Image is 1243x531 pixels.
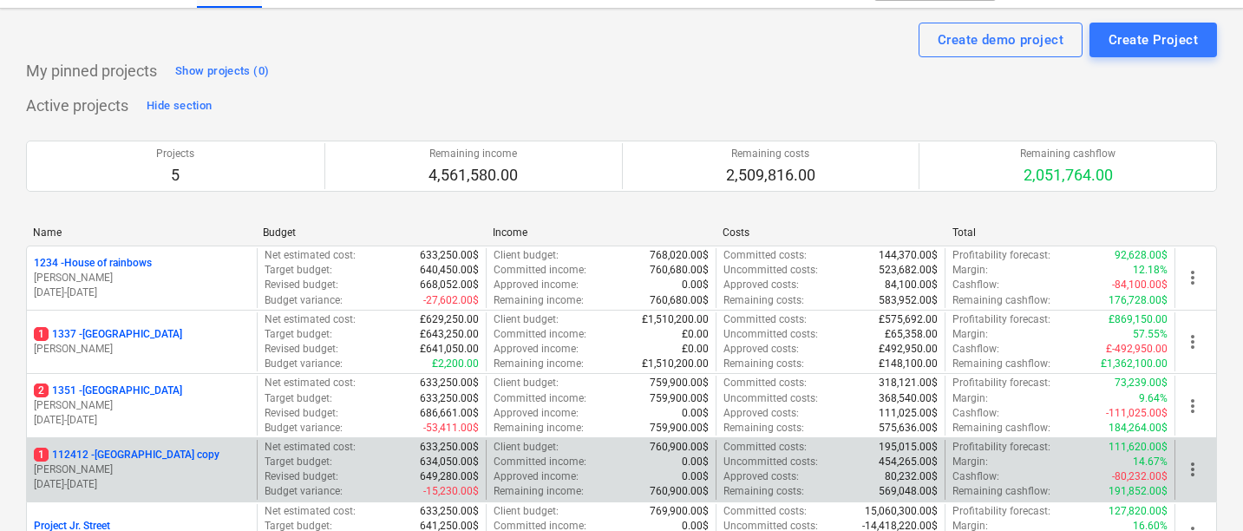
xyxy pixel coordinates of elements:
p: 633,250.00$ [420,504,479,519]
p: My pinned projects [26,61,157,82]
span: 2 [34,383,49,397]
p: Approved costs : [723,469,799,484]
span: more_vert [1182,331,1203,352]
span: more_vert [1182,396,1203,416]
p: Remaining income : [494,421,584,436]
button: Hide section [142,92,216,120]
p: -80,232.00$ [1112,469,1168,484]
p: 759,900.00$ [650,421,709,436]
div: Create Project [1109,29,1198,51]
p: 9.64% [1139,391,1168,406]
p: 112412 - [GEOGRAPHIC_DATA] copy [34,448,219,462]
p: 92,628.00$ [1115,248,1168,263]
p: 759,900.00$ [650,391,709,406]
p: 195,015.00$ [879,440,938,455]
p: 633,250.00$ [420,440,479,455]
div: 1112412 -[GEOGRAPHIC_DATA] copy[PERSON_NAME][DATE]-[DATE] [34,448,250,492]
p: 454,265.00$ [879,455,938,469]
p: 668,052.00$ [420,278,479,292]
p: 1337 - [GEOGRAPHIC_DATA] [34,327,182,342]
div: 1234 -House of rainbows[PERSON_NAME][DATE]-[DATE] [34,256,250,300]
p: Remaining cashflow : [952,421,1050,436]
p: £1,510,200.00 [642,312,709,327]
p: Committed income : [494,455,586,469]
p: Committed costs : [723,504,807,519]
p: Net estimated cost : [265,248,356,263]
p: 15,060,300.00$ [865,504,938,519]
p: 569,048.00$ [879,484,938,499]
p: Uncommitted costs : [723,455,818,469]
p: Approved income : [494,469,579,484]
p: 176,728.00$ [1109,293,1168,308]
p: 769,900.00$ [650,504,709,519]
p: £148,100.00 [879,357,938,371]
div: Hide section [147,96,212,116]
p: 2,509,816.00 [726,165,815,186]
p: -53,411.00$ [423,421,479,436]
span: 1 [34,448,49,462]
p: 649,280.00$ [420,469,479,484]
p: £0.00 [682,327,709,342]
p: £869,150.00 [1109,312,1168,327]
p: £641,050.00 [420,342,479,357]
p: 14.67% [1133,455,1168,469]
p: 57.55% [1133,327,1168,342]
p: Uncommitted costs : [723,327,818,342]
p: £65,358.00 [885,327,938,342]
p: 768,020.00$ [650,248,709,263]
p: Uncommitted costs : [723,391,818,406]
p: Approved income : [494,342,579,357]
p: Cashflow : [952,342,999,357]
p: Remaining income : [494,484,584,499]
p: 760,900.00$ [650,484,709,499]
p: Profitability forecast : [952,312,1050,327]
p: 73,239.00$ [1115,376,1168,390]
button: Create Project [1089,23,1217,57]
p: 760,680.00$ [650,293,709,308]
p: Uncommitted costs : [723,263,818,278]
p: -111,025.00$ [1106,406,1168,421]
div: Budget [263,226,479,239]
p: Client budget : [494,312,559,327]
p: 84,100.00$ [885,278,938,292]
p: 759,900.00$ [650,376,709,390]
div: 11337 -[GEOGRAPHIC_DATA][PERSON_NAME] [34,327,250,357]
p: Committed income : [494,391,586,406]
p: Active projects [26,95,128,116]
p: 523,682.00$ [879,263,938,278]
p: Revised budget : [265,406,338,421]
p: Target budget : [265,455,332,469]
p: 633,250.00$ [420,391,479,406]
button: Create demo project [919,23,1083,57]
p: 80,232.00$ [885,469,938,484]
p: Margin : [952,263,988,278]
p: Revised budget : [265,342,338,357]
p: Client budget : [494,504,559,519]
p: 575,636.00$ [879,421,938,436]
div: Chat Widget [1156,448,1243,531]
p: [DATE] - [DATE] [34,477,250,492]
p: 1234 - House of rainbows [34,256,152,271]
p: Remaining income : [494,293,584,308]
p: £0.00 [682,342,709,357]
p: [PERSON_NAME] [34,271,250,285]
p: Remaining income : [494,357,584,371]
p: Target budget : [265,391,332,406]
p: 2,051,764.00 [1020,165,1115,186]
p: 318,121.00$ [879,376,938,390]
p: Remaining costs : [723,357,804,371]
p: Net estimated cost : [265,312,356,327]
p: £2,200.00 [432,357,479,371]
p: 191,852.00$ [1109,484,1168,499]
p: Net estimated cost : [265,440,356,455]
p: Committed costs : [723,248,807,263]
p: Margin : [952,455,988,469]
p: 0.00$ [682,455,709,469]
p: 111,620.00$ [1109,440,1168,455]
p: Committed income : [494,263,586,278]
p: Remaining cashflow [1020,147,1115,161]
p: -84,100.00$ [1112,278,1168,292]
p: Committed costs : [723,312,807,327]
p: Committed costs : [723,440,807,455]
p: Projects [156,147,194,161]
